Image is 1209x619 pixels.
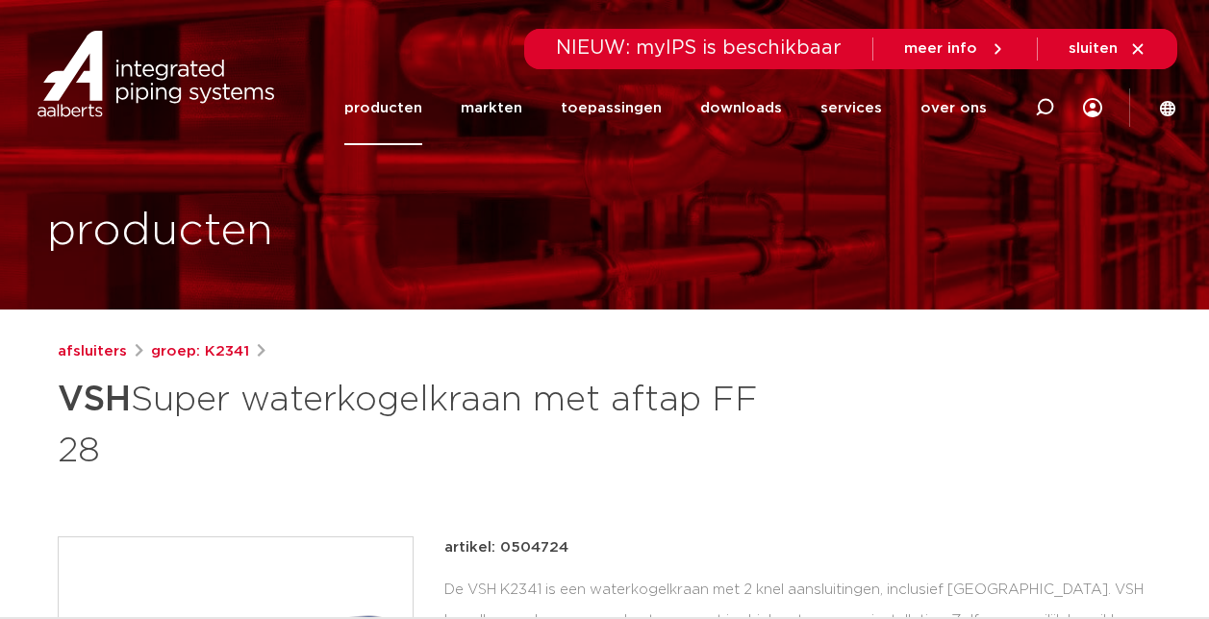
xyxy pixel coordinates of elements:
nav: Menu [344,71,987,145]
a: over ons [920,71,987,145]
a: producten [344,71,422,145]
a: sluiten [1069,40,1146,58]
a: markten [461,71,522,145]
a: downloads [700,71,782,145]
span: meer info [904,41,977,56]
span: NIEUW: myIPS is beschikbaar [556,38,842,58]
a: groep: K2341 [151,340,249,363]
a: meer info [904,40,1006,58]
a: services [820,71,882,145]
span: sluiten [1069,41,1118,56]
p: artikel: 0504724 [444,536,568,559]
a: afsluiters [58,340,127,363]
h1: Super waterkogelkraan met aftap FF 28 [58,371,780,475]
a: toepassingen [561,71,662,145]
h1: producten [47,201,273,262]
strong: VSH [58,383,131,417]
